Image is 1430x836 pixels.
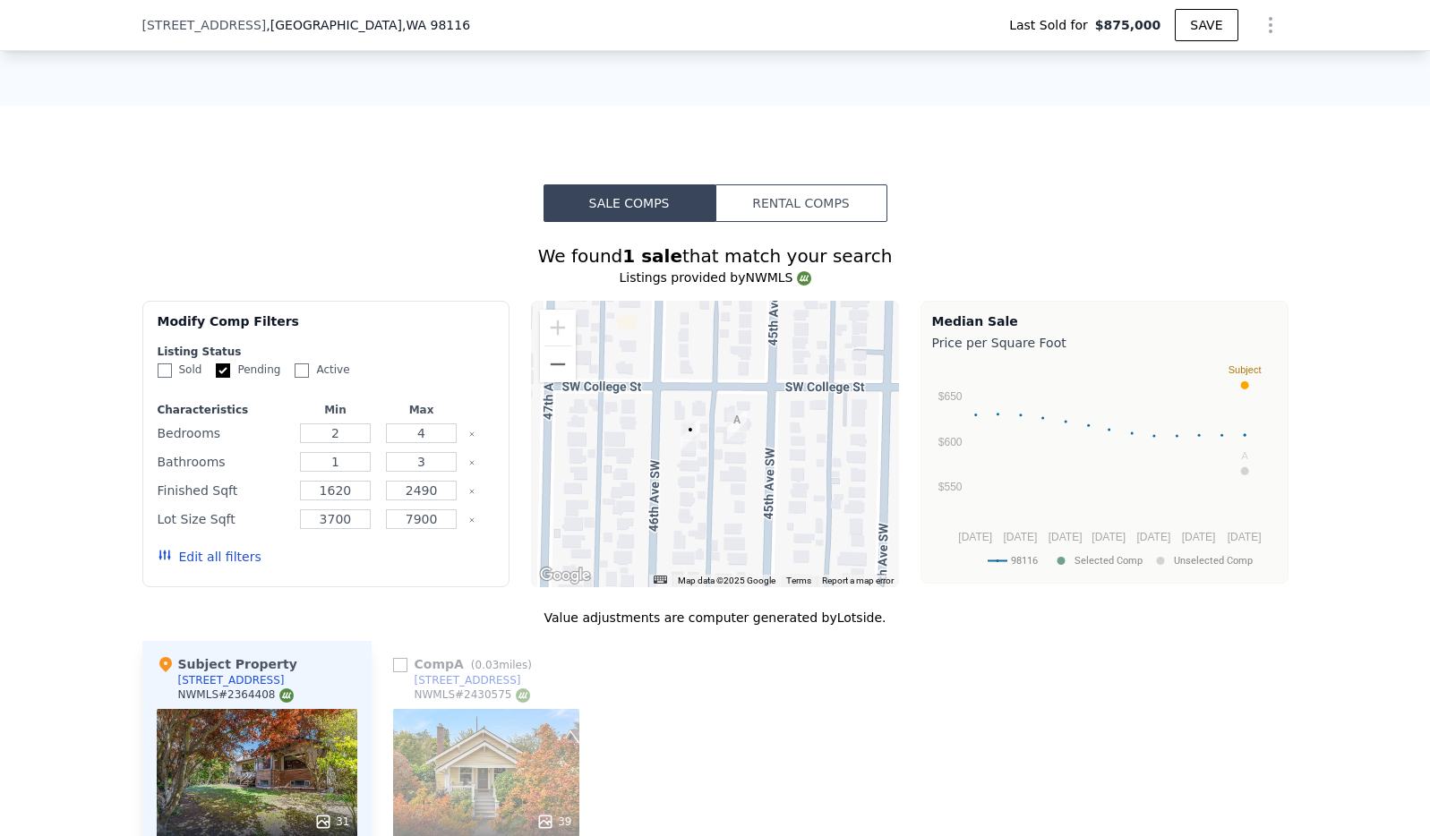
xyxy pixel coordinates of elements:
text: Unselected Comp [1174,555,1253,567]
button: Show Options [1253,7,1289,43]
div: Value adjustments are computer generated by Lotside . [142,609,1289,627]
button: Zoom in [540,310,576,345]
button: Zoom out [540,346,576,382]
span: , [GEOGRAPHIC_DATA] [266,16,470,34]
div: [STREET_ADDRESS] [178,673,285,687]
div: 2314 46th Ave SW [681,421,700,451]
text: $600 [938,436,962,448]
div: Median Sale [932,312,1277,330]
div: Max [382,403,461,417]
button: Sale Comps [544,184,715,222]
div: Listings provided by NWMLS [142,269,1289,286]
text: $650 [938,390,962,403]
div: Bedrooms [158,421,289,446]
div: NWMLS # 2430575 [415,687,530,703]
text: Subject [1228,364,1261,375]
label: Active [295,363,349,378]
button: Keyboard shortcuts [654,576,666,584]
span: [STREET_ADDRESS] [142,16,267,34]
button: Clear [468,459,475,466]
div: 39 [536,813,571,831]
text: 98116 [1011,555,1038,567]
span: , WA 98116 [402,18,470,32]
button: Rental Comps [715,184,887,222]
div: We found that match your search [142,243,1289,269]
div: 2311 45th Ave SW [727,411,747,441]
text: [DATE] [1092,531,1126,543]
div: NWMLS # 2364408 [178,687,294,703]
div: Price per Square Foot [932,330,1277,355]
div: Finished Sqft [158,478,289,503]
div: Listing Status [158,345,495,359]
text: Selected Comp [1075,555,1143,567]
span: Map data ©2025 Google [678,576,775,585]
span: Last Sold for [1009,16,1095,34]
a: Report a map error [822,576,894,585]
div: Lot Size Sqft [158,507,289,532]
text: $550 [938,481,962,493]
label: Sold [158,363,202,378]
div: Comp A [393,655,539,673]
img: Google [535,564,595,587]
button: Edit all filters [158,548,261,566]
text: A [1241,450,1248,461]
a: Open this area in Google Maps (opens a new window) [535,564,595,587]
a: [STREET_ADDRESS] [393,673,521,687]
button: Clear [468,516,475,524]
div: [STREET_ADDRESS] [415,673,521,687]
input: Sold [158,363,172,378]
input: Pending [216,363,230,378]
input: Active [295,363,309,378]
div: 31 [314,813,349,831]
span: $875,000 [1095,16,1161,34]
span: 0.03 [475,659,500,671]
label: Pending [216,363,280,378]
img: NWMLS Logo [516,688,530,703]
button: Clear [468,488,475,495]
div: Characteristics [158,403,289,417]
img: NWMLS Logo [279,688,294,703]
button: SAVE [1175,9,1237,41]
div: Subject Property [157,655,297,673]
strong: 1 sale [622,245,682,267]
svg: A chart. [932,355,1277,579]
button: Clear [468,431,475,438]
text: [DATE] [958,531,992,543]
text: [DATE] [1003,531,1037,543]
div: Modify Comp Filters [158,312,495,345]
a: Terms (opens in new tab) [786,576,811,585]
span: ( miles) [464,659,539,671]
div: Min [295,403,374,417]
text: [DATE] [1227,531,1261,543]
text: [DATE] [1048,531,1082,543]
div: Bathrooms [158,449,289,474]
text: [DATE] [1181,531,1215,543]
text: [DATE] [1136,531,1170,543]
img: NWMLS Logo [797,271,811,286]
